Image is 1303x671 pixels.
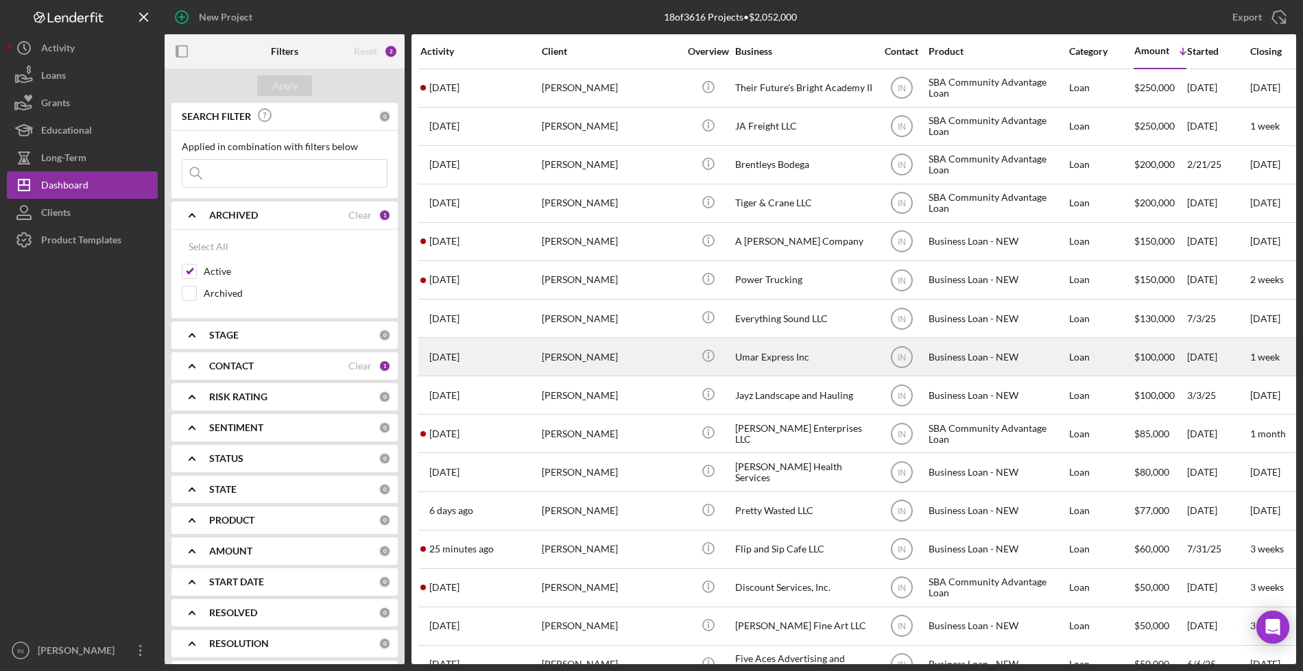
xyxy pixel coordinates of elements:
div: Client [542,46,679,57]
div: Business Loan - NEW [929,493,1066,529]
time: 2025-08-19 15:20 [429,659,459,670]
div: Clear [348,210,372,221]
text: IN [898,84,906,93]
time: 3 weeks [1250,543,1284,554]
div: 0 [379,483,391,496]
time: 2025-08-18 19:03 [429,467,459,478]
time: [DATE] [1250,658,1280,670]
time: 2025-04-30 04:16 [429,390,459,401]
b: PRODUCT [209,515,254,526]
b: SEARCH FILTER [182,111,251,122]
div: Umar Express Inc [735,339,872,375]
div: Open Intercom Messenger [1256,611,1289,644]
label: Archived [204,286,387,300]
b: CONTACT [209,361,254,371]
div: [DATE] [1187,493,1249,529]
time: [DATE] [1250,466,1280,478]
div: [PERSON_NAME] [542,223,679,260]
div: [PERSON_NAME] [542,185,679,221]
div: Discount Services, Inc. [735,570,872,606]
div: $250,000 [1134,108,1186,145]
div: Business Loan - NEW [929,339,1066,375]
time: [DATE] [1250,82,1280,93]
text: IN [898,352,906,362]
div: Business Loan - NEW [929,262,1066,298]
time: 2025-07-31 19:53 [429,82,459,93]
div: [PERSON_NAME] [542,70,679,106]
div: JA Freight LLC [735,108,872,145]
text: IN [898,276,906,285]
div: $77,000 [1134,493,1186,529]
div: 0 [379,607,391,619]
div: New Project [199,3,252,31]
b: RESOLUTION [209,638,269,649]
text: IN [898,429,906,439]
div: $100,000 [1134,339,1186,375]
time: 2025-08-21 17:49 [429,544,494,554]
div: Loan [1069,108,1133,145]
div: [DATE] [1187,339,1249,375]
div: [PERSON_NAME] [542,454,679,490]
time: 2025-07-18 19:23 [429,313,459,324]
button: Educational [7,117,158,144]
div: Business Loan - NEW [929,223,1066,260]
div: Business Loan - NEW [929,531,1066,568]
time: [DATE] [1250,389,1280,401]
div: 2 [384,45,398,58]
div: Dashboard [41,171,88,202]
time: 2025-07-28 14:16 [429,620,459,631]
button: Select All [182,233,235,260]
div: $250,000 [1134,70,1186,106]
a: Grants [7,89,158,117]
b: SENTIMENT [209,422,263,433]
div: 3/3/25 [1187,377,1249,413]
b: STATE [209,484,237,495]
div: Select All [189,233,228,260]
div: 0 [379,329,391,341]
div: [PERSON_NAME] [542,608,679,644]
div: 0 [379,110,391,123]
time: 1 week [1250,120,1280,132]
time: 2025-04-25 12:19 [429,159,459,170]
time: 2025-08-11 20:55 [429,274,459,285]
div: Product [929,46,1066,57]
div: [PERSON_NAME] [542,262,679,298]
button: Loans [7,62,158,89]
text: IN [898,622,906,631]
div: Loan [1069,493,1133,529]
div: Educational [41,117,92,147]
b: Filters [271,46,298,57]
div: [PERSON_NAME] [542,570,679,606]
div: [PERSON_NAME] [542,531,679,568]
div: $50,000 [1134,608,1186,644]
div: SBA Community Advantage Loan [929,415,1066,452]
div: [PERSON_NAME] [542,493,679,529]
div: SBA Community Advantage Loan [929,108,1066,145]
div: [PERSON_NAME] [542,415,679,452]
button: Activity [7,34,158,62]
div: Loan [1069,147,1133,183]
time: 2025-07-17 23:30 [429,121,459,132]
div: 0 [379,637,391,650]
div: [DATE] [1187,570,1249,606]
div: [DATE] [1187,415,1249,452]
div: Business Loan - NEW [929,300,1066,337]
time: 2 weeks [1250,273,1284,285]
time: 2025-08-19 21:08 [429,428,459,439]
button: Product Templates [7,226,158,254]
div: Loan [1069,454,1133,490]
div: SBA Community Advantage Loan [929,147,1066,183]
text: IN [898,314,906,324]
a: Dashboard [7,171,158,199]
time: 2025-08-14 17:58 [429,236,459,247]
div: Flip and Sip Cafe LLC [735,531,872,568]
time: 1 month [1250,428,1286,439]
div: Overview [682,46,734,57]
div: $150,000 [1134,223,1186,260]
div: Loan [1069,377,1133,413]
div: SBA Community Advantage Loan [929,70,1066,106]
div: Apply [272,75,298,96]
